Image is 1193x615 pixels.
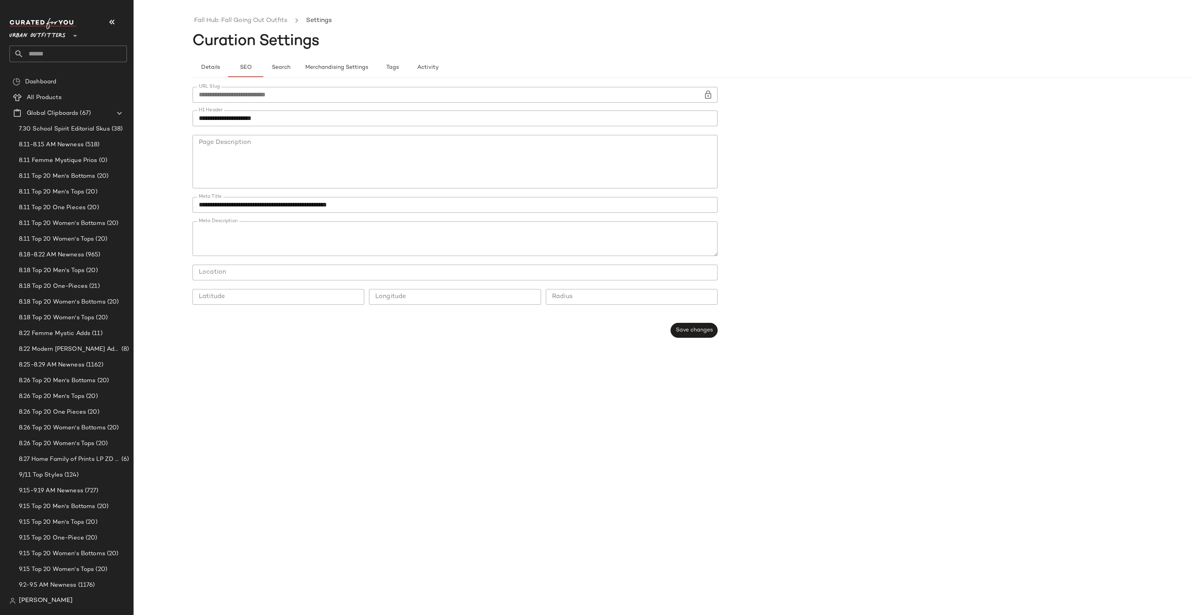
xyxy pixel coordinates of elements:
[94,565,107,574] span: (20)
[19,345,120,354] span: 8.22 Modern [PERSON_NAME] Adds
[77,581,95,590] span: (1176)
[305,16,333,26] li: Settings
[84,188,97,197] span: (20)
[83,486,99,495] span: (727)
[19,439,94,448] span: 8.26 Top 20 Women's Tops
[19,188,84,197] span: 8.11 Top 20 Men's Tops
[386,64,399,71] span: Tags
[19,298,106,307] span: 8.18 Top 20 Women's Bottoms
[84,250,101,260] span: (965)
[19,282,88,291] span: 8.18 Top 20 One-Pieces
[106,298,119,307] span: (20)
[105,219,119,228] span: (20)
[19,408,86,417] span: 8.26 Top 20 One Pieces
[19,376,96,385] span: 8.26 Top 20 Men's Bottoms
[9,598,16,604] img: svg%3e
[94,313,108,322] span: (20)
[19,313,94,322] span: 8.18 Top 20 Women's Tops
[27,109,78,118] span: Global Clipboards
[19,235,94,244] span: 8.11 Top 20 Women's Tops
[84,392,98,401] span: (20)
[671,323,718,338] button: Save changes
[94,439,108,448] span: (20)
[19,518,84,527] span: 9.15 Top 20 Men's Tops
[19,565,94,574] span: 9.15 Top 20 Women's Tops
[19,172,95,181] span: 8.11 Top 20 Men's Bottoms
[19,471,63,480] span: 9/11 Top Styles
[19,361,84,370] span: 8.25-8.29 AM Newness
[78,109,91,118] span: (67)
[13,78,20,86] img: svg%3e
[19,581,77,590] span: 9.2-9.5 AM Newness
[19,596,73,606] span: [PERSON_NAME]
[19,392,84,401] span: 8.26 Top 20 Men's Tops
[272,64,290,71] span: Search
[19,455,120,464] span: 8.27 Home Family of Prints LP ZD Adds
[19,219,105,228] span: 8.11 Top 20 Women's Bottoms
[19,156,97,165] span: 8.11 Femme Mystique Prios
[19,329,90,338] span: 8.22 Femme Mystic Adds
[9,18,76,29] img: cfy_white_logo.C9jOOHJF.svg
[19,125,110,134] span: 7.30 School Spirit Editorial Skus
[97,156,107,165] span: (0)
[193,33,319,49] span: Curation Settings
[19,140,84,149] span: 8.11-8.15 AM Newness
[86,203,99,212] span: (20)
[19,203,86,212] span: 8.11 Top 20 One Pieces
[19,486,83,495] span: 9.15-9.19 AM Newness
[305,64,368,71] span: Merchandising Settings
[200,64,220,71] span: Details
[19,549,105,558] span: 9.15 Top 20 Women's Bottoms
[84,518,97,527] span: (20)
[417,64,439,71] span: Activity
[194,16,287,26] a: Fall Hub: Fall Going Out Outfits
[84,534,97,543] span: (20)
[105,549,119,558] span: (20)
[239,64,251,71] span: SEO
[19,250,84,260] span: 8.18-8.22 AM Newness
[120,455,129,464] span: (6)
[90,329,103,338] span: (11)
[120,345,129,354] span: (8)
[63,471,79,480] span: (124)
[675,327,713,333] span: Save changes
[88,282,100,291] span: (21)
[95,172,109,181] span: (20)
[86,408,99,417] span: (20)
[27,93,62,102] span: All Products
[84,140,100,149] span: (518)
[106,424,119,433] span: (20)
[19,266,84,275] span: 8.18 Top 20 Men's Tops
[19,424,106,433] span: 8.26 Top 20 Women's Bottoms
[19,534,84,543] span: 9.15 Top 20 One-Piece
[25,77,56,87] span: Dashboard
[84,266,98,275] span: (20)
[96,376,109,385] span: (20)
[84,361,103,370] span: (1162)
[19,502,95,511] span: 9.15 Top 20 Men's Bottoms
[94,235,107,244] span: (20)
[95,502,109,511] span: (20)
[110,125,123,134] span: (38)
[9,27,66,41] span: Urban Outfitters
